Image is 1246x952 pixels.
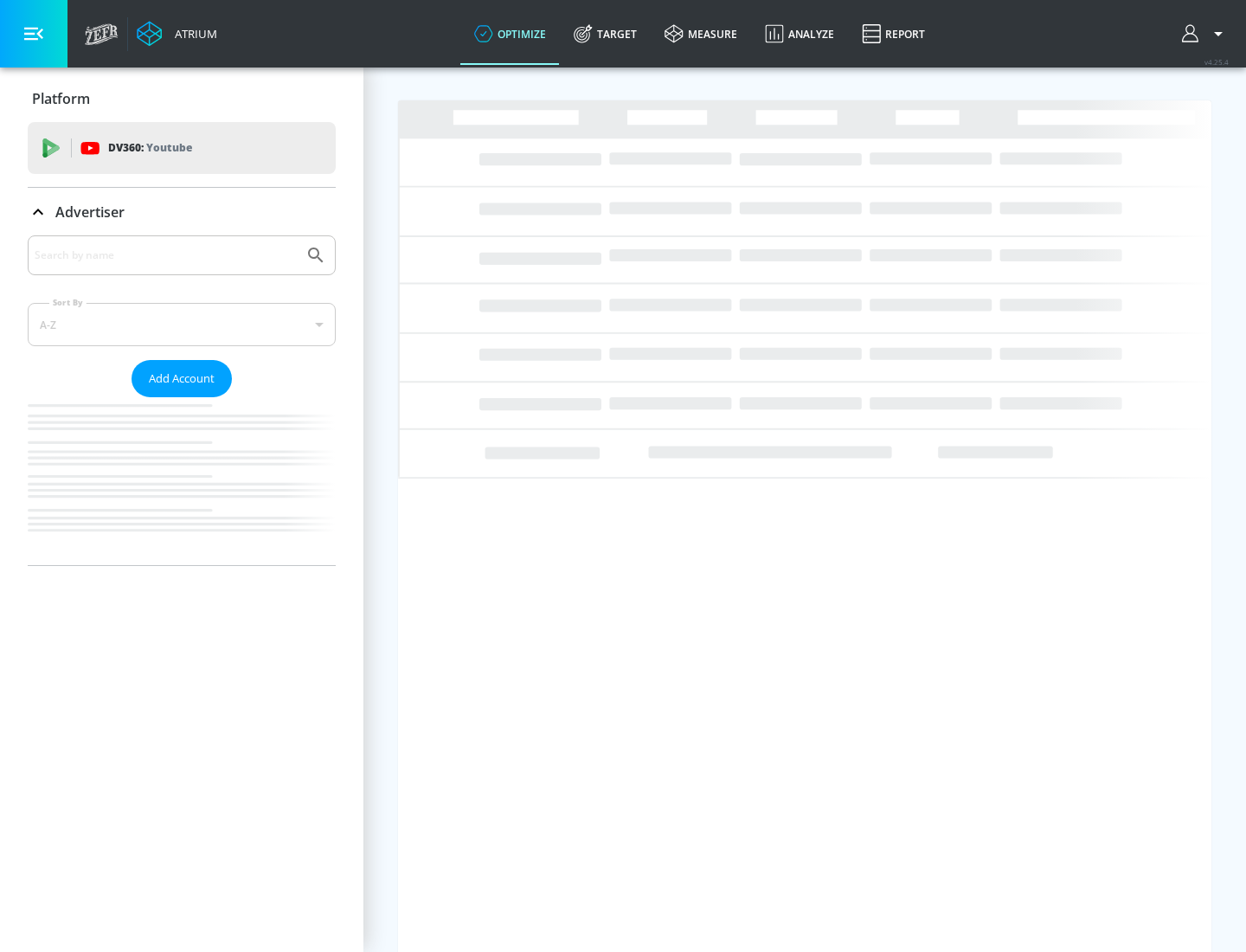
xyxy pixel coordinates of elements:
[146,138,192,157] p: Youtube
[651,3,751,65] a: measure
[460,3,560,65] a: optimize
[55,203,125,222] p: Advertiser
[28,74,336,123] div: Platform
[751,3,848,65] a: Analyze
[137,21,217,47] a: Atrium
[560,3,651,65] a: Target
[35,244,297,267] input: Search by name
[28,122,336,174] div: DV360: Youtube
[28,303,336,346] div: A-Z
[848,3,939,65] a: Report
[108,138,192,158] p: DV360:
[149,369,215,389] span: Add Account
[1204,57,1229,67] span: v 4.25.4
[28,188,336,236] div: Advertiser
[168,26,217,42] div: Atrium
[132,360,232,397] button: Add Account
[49,297,87,308] label: Sort By
[32,89,90,108] p: Platform
[28,397,336,565] nav: list of Advertiser
[28,235,336,565] div: Advertiser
